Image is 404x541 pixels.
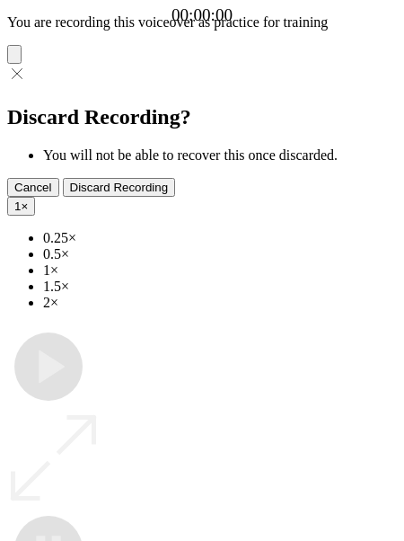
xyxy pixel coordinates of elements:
li: 0.5× [43,246,397,262]
button: 1× [7,197,35,216]
li: You will not be able to recover this once discarded. [43,147,397,164]
li: 0.25× [43,230,397,246]
li: 1× [43,262,397,279]
button: Cancel [7,178,59,197]
p: You are recording this voiceover as practice for training [7,14,397,31]
h2: Discard Recording? [7,105,397,129]
a: 00:00:00 [171,5,233,25]
span: 1 [14,200,21,213]
button: Discard Recording [63,178,176,197]
li: 1.5× [43,279,397,295]
li: 2× [43,295,397,311]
